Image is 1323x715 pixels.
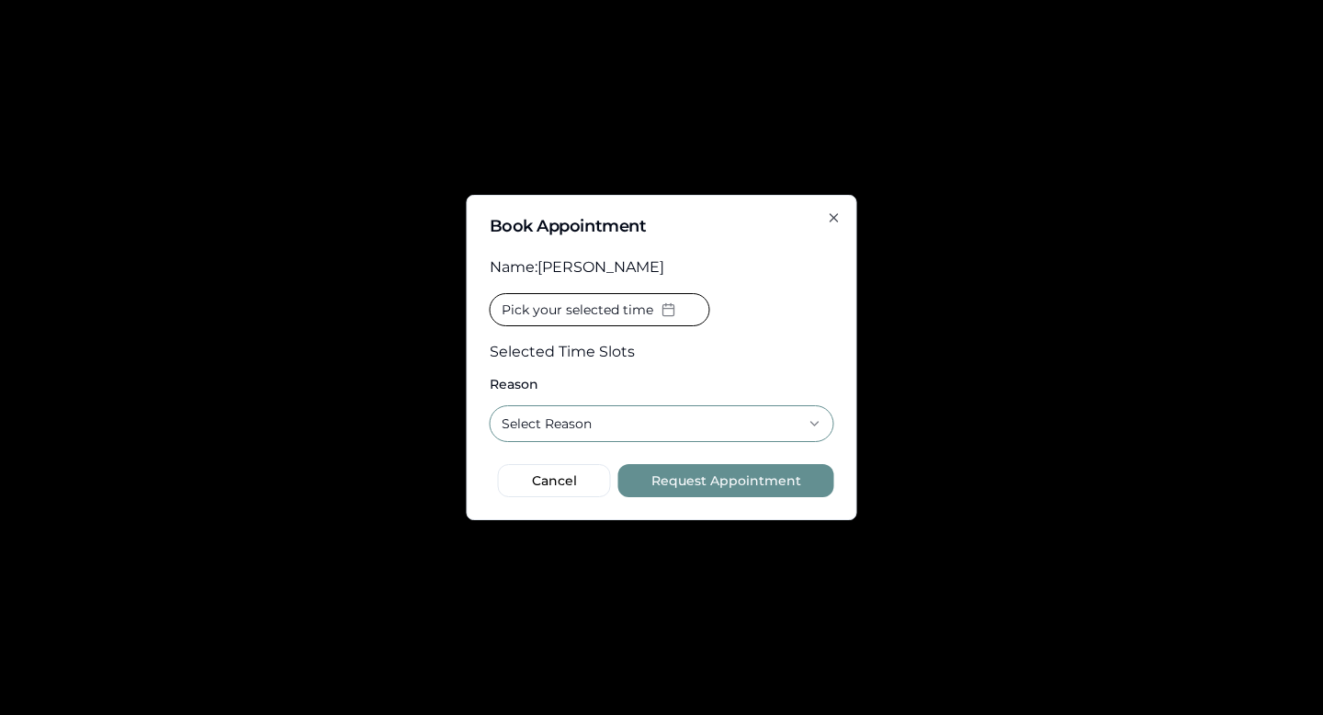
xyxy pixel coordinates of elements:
[490,341,710,363] h3: Selected Time Slots
[490,256,834,278] div: Name: [PERSON_NAME]
[502,301,653,319] span: Pick your selected time
[618,464,834,497] button: Request Appointment
[498,464,611,497] button: Cancel
[490,218,834,234] h2: Book Appointment
[490,378,834,391] label: Reason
